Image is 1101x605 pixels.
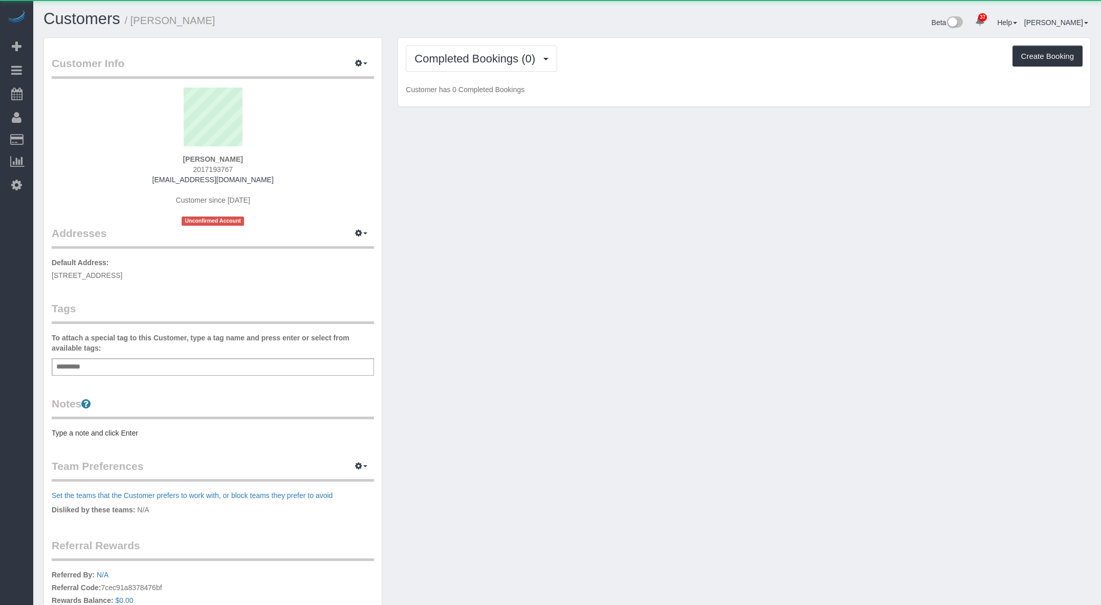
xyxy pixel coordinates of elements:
span: Unconfirmed Account [182,217,244,225]
img: New interface [946,16,963,30]
span: Customer since [DATE] [176,196,250,204]
a: [PERSON_NAME] [1024,18,1088,27]
a: N/A [97,571,108,579]
legend: Tags [52,301,374,324]
span: [STREET_ADDRESS] [52,271,122,279]
button: Completed Bookings (0) [406,46,557,72]
strong: [PERSON_NAME] [183,155,243,163]
a: 37 [970,10,990,33]
legend: Team Preferences [52,459,374,482]
span: Completed Bookings (0) [414,52,540,65]
legend: Customer Info [52,56,374,79]
a: Set the teams that the Customer prefers to work with, or block teams they prefer to avoid [52,491,333,500]
img: Automaid Logo [6,10,27,25]
label: To attach a special tag to this Customer, type a tag name and press enter or select from availabl... [52,333,374,353]
label: Referral Code: [52,582,101,593]
label: Referred By: [52,570,95,580]
label: Default Address: [52,257,109,268]
pre: Type a note and click Enter [52,428,374,438]
label: Disliked by these teams: [52,505,135,515]
a: $0.00 [116,596,134,604]
legend: Notes [52,396,374,419]
a: Customers [43,10,120,28]
p: Customer has 0 Completed Bookings [406,84,1083,95]
button: Create Booking [1012,46,1083,67]
span: N/A [137,506,149,514]
small: / [PERSON_NAME] [125,15,215,26]
span: 37 [978,13,987,21]
legend: Referral Rewards [52,538,374,561]
a: Help [997,18,1017,27]
a: [EMAIL_ADDRESS][DOMAIN_NAME] [152,176,274,184]
span: 2017193767 [193,165,233,174]
a: Beta [932,18,963,27]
